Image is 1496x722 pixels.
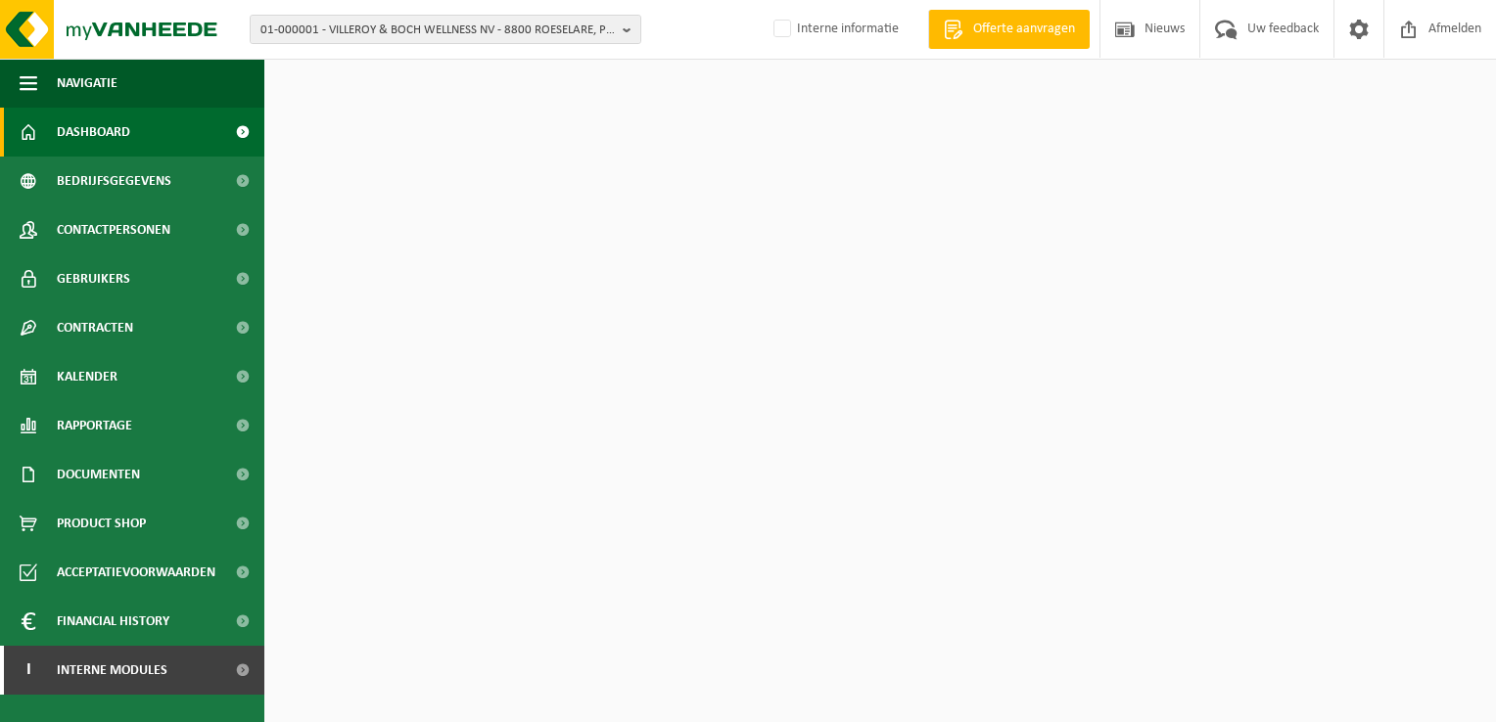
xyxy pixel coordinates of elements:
[20,646,37,695] span: I
[57,352,117,401] span: Kalender
[57,59,117,108] span: Navigatie
[770,15,899,44] label: Interne informatie
[928,10,1090,49] a: Offerte aanvragen
[57,646,167,695] span: Interne modules
[57,157,171,205] span: Bedrijfsgegevens
[57,254,130,303] span: Gebruikers
[57,548,215,597] span: Acceptatievoorwaarden
[57,499,146,548] span: Product Shop
[57,450,140,499] span: Documenten
[57,597,169,646] span: Financial History
[260,16,615,45] span: 01-000001 - VILLEROY & BOCH WELLNESS NV - 8800 ROESELARE, POPULIERSTRAAT 1
[57,108,130,157] span: Dashboard
[968,20,1080,39] span: Offerte aanvragen
[57,205,170,254] span: Contactpersonen
[57,303,133,352] span: Contracten
[57,401,132,450] span: Rapportage
[250,15,641,44] button: 01-000001 - VILLEROY & BOCH WELLNESS NV - 8800 ROESELARE, POPULIERSTRAAT 1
